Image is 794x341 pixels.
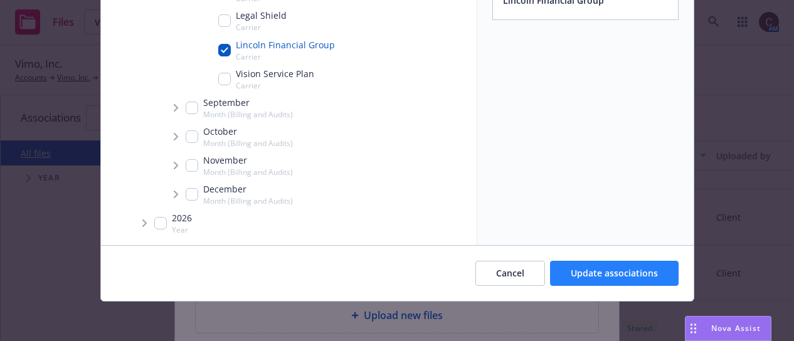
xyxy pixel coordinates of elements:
span: Vision Service Plan [236,67,314,80]
span: Year [172,224,192,235]
span: Carrier [236,22,287,33]
span: Month (Billing and Audits) [203,109,293,120]
span: October [203,125,293,138]
button: Cancel [475,261,545,286]
span: 2026 [172,211,192,224]
span: Month (Billing and Audits) [203,167,293,177]
span: Carrier [236,80,314,91]
span: Carrier [236,51,335,62]
span: Month (Billing and Audits) [203,138,293,149]
button: Update associations [550,261,679,286]
span: Update associations [571,267,658,279]
span: September [203,96,293,109]
div: Drag to move [685,317,701,340]
span: Cancel [496,267,524,279]
span: December [203,182,293,196]
span: Nova Assist [711,323,761,333]
span: Month (Billing and Audits) [203,196,293,206]
button: Nova Assist [685,316,771,341]
span: November [203,154,293,167]
span: Lincoln Financial Group [236,38,335,51]
span: Legal Shield [236,9,287,22]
